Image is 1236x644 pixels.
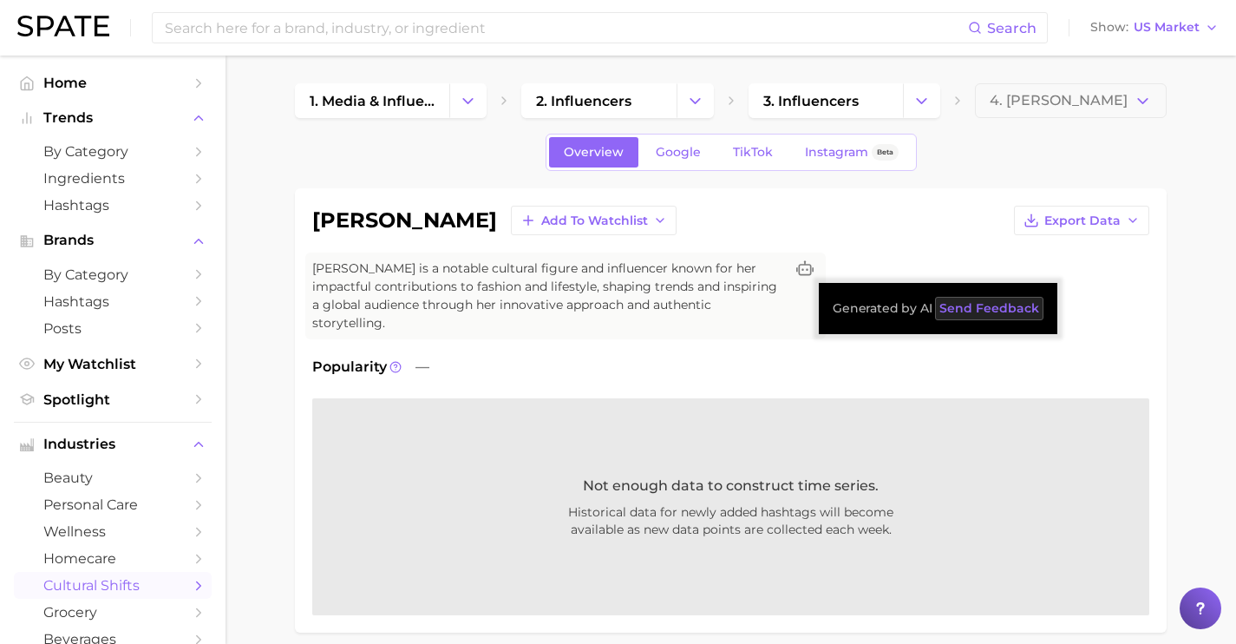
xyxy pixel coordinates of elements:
span: Overview [564,145,624,160]
span: [PERSON_NAME] is a notable cultural figure and influencer known for her impactful contributions t... [312,260,784,332]
a: cultural shifts [14,572,212,599]
a: InstagramBeta [790,137,913,168]
a: Posts [14,315,212,342]
span: Trends [43,110,182,126]
span: — [415,357,429,378]
a: Google [641,137,716,168]
span: Hashtags [43,293,182,310]
span: beauty [43,470,182,486]
a: personal care [14,491,212,518]
a: Ingredients [14,165,212,192]
span: Send Feedback [939,301,1039,316]
span: cultural shifts [43,577,182,594]
a: wellness [14,518,212,545]
a: Hashtags [14,288,212,315]
button: Industries [14,431,212,457]
a: by Category [14,261,212,288]
input: Search here for a brand, industry, or ingredient [163,13,968,43]
span: 2. influencers [536,93,631,109]
a: Hashtags [14,192,212,219]
span: Export Data [1044,214,1121,228]
span: Beta [877,145,893,160]
span: Google [656,145,701,160]
span: by Category [43,266,182,283]
button: ShowUS Market [1086,16,1223,39]
a: 2. influencers [521,83,676,118]
img: SPATE [17,16,109,36]
a: 1. media & influencers [295,83,449,118]
a: TikTok [718,137,788,168]
a: Home [14,69,212,96]
span: Search [987,20,1037,36]
button: Trends [14,105,212,131]
a: homecare [14,545,212,572]
span: My Watchlist [43,356,182,372]
span: Posts [43,320,182,337]
a: Overview [549,137,638,168]
span: Show [1090,23,1128,32]
span: by Category [43,143,182,160]
span: wellness [43,523,182,540]
span: Not enough data to construct time series. [583,476,879,496]
span: US Market [1134,23,1200,32]
a: by Category [14,138,212,165]
span: Instagram [805,145,868,160]
span: Hashtags [43,197,182,214]
button: Send Feedback [935,297,1043,320]
span: Brands [43,233,182,248]
button: 4. [PERSON_NAME] [975,83,1167,118]
button: Export Data [1014,206,1149,235]
span: Ingredients [43,170,182,187]
a: grocery [14,599,212,626]
span: Add to Watchlist [541,214,648,228]
button: Brands [14,227,212,253]
span: Historical data for newly added hashtags will become available as new data points are collected e... [454,503,1009,538]
span: grocery [43,604,182,621]
span: Industries [43,437,182,452]
h1: [PERSON_NAME] [312,210,497,231]
span: TikTok [733,145,773,160]
span: 3. influencers [763,93,859,109]
span: Generated by AI [833,297,1043,320]
a: My Watchlist [14,351,212,378]
span: Home [43,75,182,91]
span: Spotlight [43,391,182,408]
button: Add to Watchlist [511,206,677,235]
button: Change Category [449,83,487,118]
a: 3. influencers [749,83,903,118]
span: homecare [43,550,182,567]
button: Change Category [677,83,714,118]
a: beauty [14,464,212,491]
button: Change Category [903,83,940,118]
span: 1. media & influencers [310,93,435,109]
span: 4. [PERSON_NAME] [990,93,1128,108]
span: Popularity [312,357,387,378]
a: Spotlight [14,386,212,413]
span: personal care [43,496,182,513]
